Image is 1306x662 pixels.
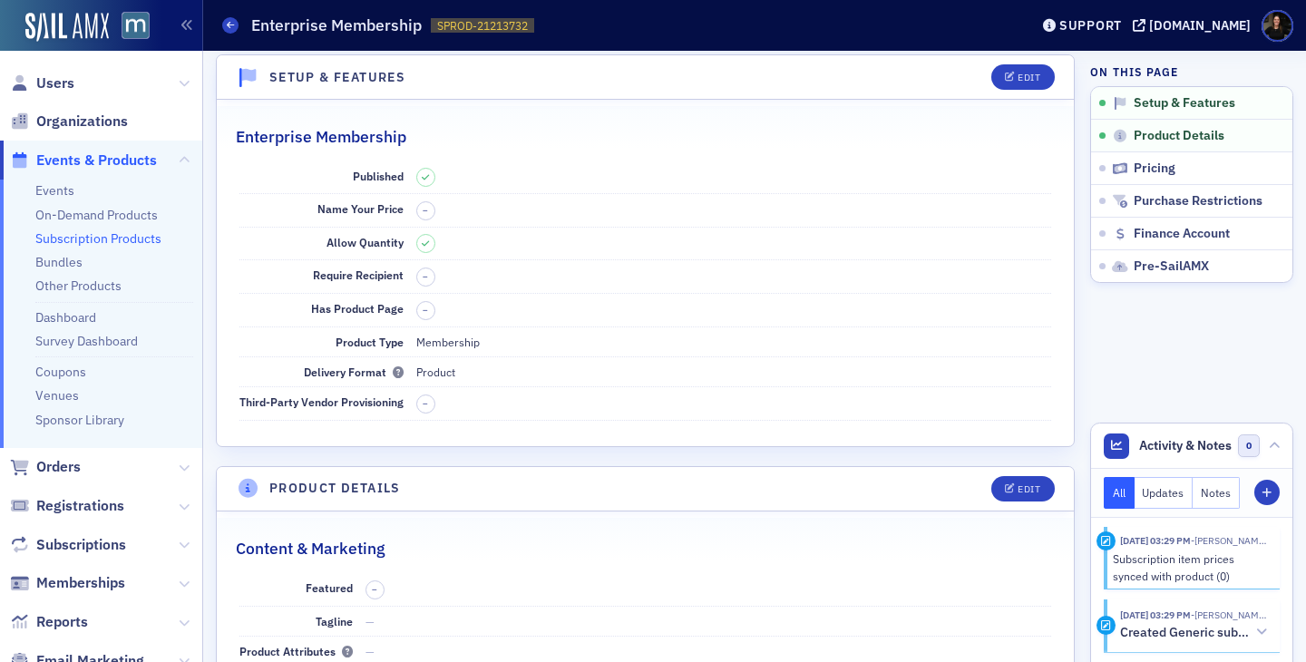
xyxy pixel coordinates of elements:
a: Memberships [10,573,125,593]
h5: Created Generic subscription product: Enterprise Membership [1120,625,1250,641]
span: Pre-SailAMX [1134,258,1209,275]
div: Support [1059,17,1122,34]
a: Users [10,73,74,93]
h1: Enterprise Membership [251,15,422,36]
span: Require Recipient [313,268,404,282]
span: Published [353,169,404,183]
div: Activity [1096,531,1116,550]
a: Reports [10,612,88,632]
span: – [423,204,428,217]
h4: On this page [1090,63,1293,80]
span: Delivery Format [304,365,404,379]
span: Setup & Features [1134,95,1235,112]
span: Product [416,365,455,379]
img: SailAMX [25,13,109,42]
span: Purchase Restrictions [1134,193,1262,209]
a: Dashboard [35,309,96,326]
span: Users [36,73,74,93]
button: Notes [1193,477,1240,509]
span: Allow Quantity [326,235,404,249]
span: Featured [306,580,353,595]
a: Coupons [35,364,86,380]
span: Luke Abell [1191,608,1267,621]
span: Luke Abell [1191,534,1267,547]
span: Name Your Price [317,201,404,216]
span: Profile [1262,10,1293,42]
button: Updates [1135,477,1194,509]
span: – [423,270,428,283]
a: Organizations [10,112,128,131]
a: Registrations [10,496,124,516]
div: Edit [1018,73,1040,83]
div: Subscription item prices synced with product (0) [1113,550,1268,584]
time: 7/24/2025 03:29 PM [1120,608,1191,621]
a: Events & Products [10,151,157,170]
span: Activity & Notes [1139,436,1232,455]
h4: Product Details [269,479,401,498]
a: Bundles [35,254,83,270]
span: – [372,583,377,596]
span: — [365,644,375,658]
button: Created Generic subscription product: Enterprise Membership [1120,623,1267,642]
span: Product Attributes [239,644,353,658]
h2: Enterprise Membership [236,125,406,149]
div: [DOMAIN_NAME] [1149,17,1251,34]
span: Orders [36,457,81,477]
a: Subscription Products [35,230,161,247]
img: SailAMX [122,12,150,40]
button: Edit [991,476,1054,501]
span: Product Type [336,335,404,349]
div: Edit [1018,484,1040,494]
span: Product Details [1134,128,1224,144]
span: SPROD-21213732 [437,18,528,34]
a: View Homepage [109,12,150,43]
span: Finance Account [1134,226,1230,242]
span: Third-Party Vendor Provisioning [239,394,404,409]
span: Membership [416,335,480,349]
span: – [423,304,428,316]
a: Venues [35,387,79,404]
span: Registrations [36,496,124,516]
span: — [365,614,375,628]
span: Pricing [1134,161,1175,177]
a: Subscriptions [10,535,126,555]
time: 7/24/2025 03:29 PM [1120,534,1191,547]
a: Other Products [35,277,122,294]
button: [DOMAIN_NAME] [1133,19,1257,32]
a: Sponsor Library [35,412,124,428]
span: Organizations [36,112,128,131]
span: Reports [36,612,88,632]
a: Survey Dashboard [35,333,138,349]
button: Edit [991,64,1054,90]
a: Orders [10,457,81,477]
div: Activity [1096,616,1116,635]
span: 0 [1238,434,1261,457]
a: On-Demand Products [35,207,158,223]
span: Events & Products [36,151,157,170]
span: Memberships [36,573,125,593]
span: – [423,397,428,410]
span: Subscriptions [36,535,126,555]
a: Events [35,182,74,199]
button: All [1104,477,1135,509]
span: Has Product Page [311,301,404,316]
h4: Setup & Features [269,68,405,87]
span: Tagline [316,614,353,628]
h2: Content & Marketing [236,537,385,560]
